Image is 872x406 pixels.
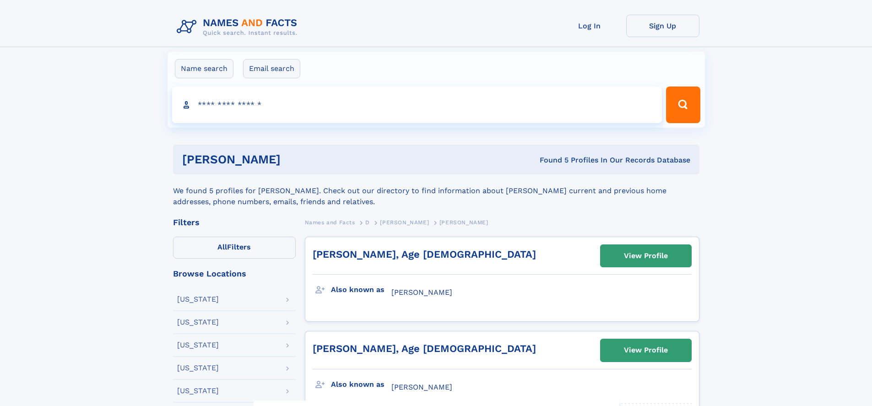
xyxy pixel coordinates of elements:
[313,343,536,354] a: [PERSON_NAME], Age [DEMOGRAPHIC_DATA]
[217,243,227,251] span: All
[173,15,305,39] img: Logo Names and Facts
[177,387,219,395] div: [US_STATE]
[624,340,668,361] div: View Profile
[331,377,391,392] h3: Also known as
[313,249,536,260] a: [PERSON_NAME], Age [DEMOGRAPHIC_DATA]
[173,270,296,278] div: Browse Locations
[177,296,219,303] div: [US_STATE]
[601,339,691,361] a: View Profile
[175,59,233,78] label: Name search
[380,217,429,228] a: [PERSON_NAME]
[177,364,219,372] div: [US_STATE]
[410,155,690,165] div: Found 5 Profiles In Our Records Database
[666,87,700,123] button: Search Button
[601,245,691,267] a: View Profile
[365,217,370,228] a: D
[331,282,391,298] h3: Also known as
[177,341,219,349] div: [US_STATE]
[182,154,410,165] h1: [PERSON_NAME]
[365,219,370,226] span: D
[243,59,300,78] label: Email search
[391,383,452,391] span: [PERSON_NAME]
[173,218,296,227] div: Filters
[172,87,662,123] input: search input
[553,15,626,37] a: Log In
[305,217,355,228] a: Names and Facts
[626,15,699,37] a: Sign Up
[177,319,219,326] div: [US_STATE]
[173,237,296,259] label: Filters
[380,219,429,226] span: [PERSON_NAME]
[624,245,668,266] div: View Profile
[173,174,699,207] div: We found 5 profiles for [PERSON_NAME]. Check out our directory to find information about [PERSON_...
[439,219,488,226] span: [PERSON_NAME]
[391,288,452,297] span: [PERSON_NAME]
